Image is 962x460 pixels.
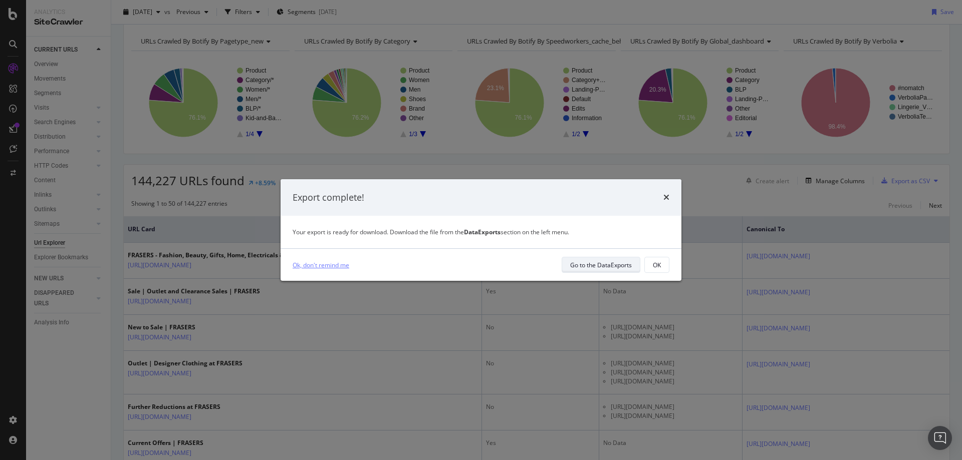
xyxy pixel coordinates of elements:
div: times [663,191,669,204]
div: Go to the DataExports [570,261,632,269]
div: modal [281,179,681,281]
button: OK [644,257,669,273]
a: Ok, don't remind me [293,260,349,270]
div: Open Intercom Messenger [928,426,952,450]
div: Export complete! [293,191,364,204]
strong: DataExports [464,228,501,236]
span: section on the left menu. [464,228,569,236]
div: Your export is ready for download. Download the file from the [293,228,669,236]
button: Go to the DataExports [562,257,640,273]
div: OK [653,261,661,269]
